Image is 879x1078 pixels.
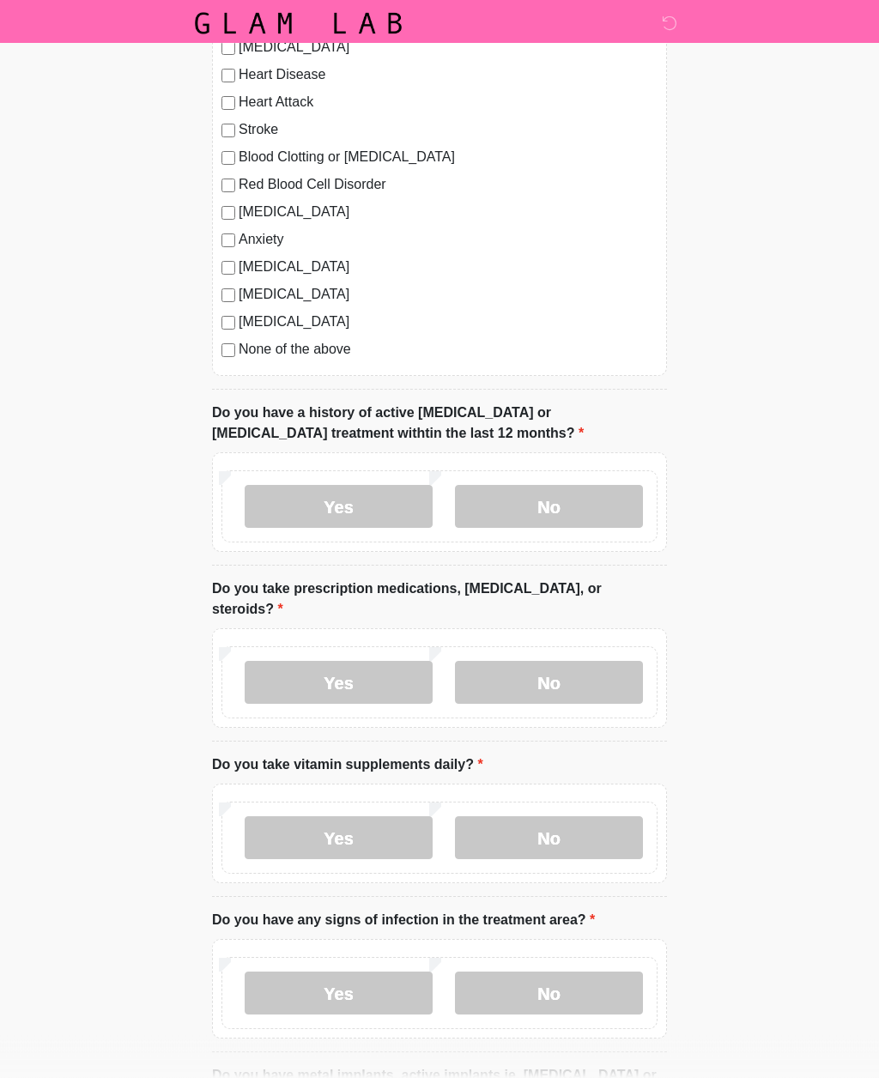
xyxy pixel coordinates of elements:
[455,817,643,860] label: No
[245,972,433,1015] label: Yes
[239,312,658,333] label: [MEDICAL_DATA]
[239,340,658,360] label: None of the above
[221,124,235,138] input: Stroke
[221,179,235,193] input: Red Blood Cell Disorder
[221,262,235,276] input: [MEDICAL_DATA]
[221,97,235,111] input: Heart Attack
[239,203,658,223] label: [MEDICAL_DATA]
[455,486,643,529] label: No
[212,755,483,776] label: Do you take vitamin supplements daily?
[455,662,643,705] label: No
[221,344,235,358] input: None of the above
[239,257,658,278] label: [MEDICAL_DATA]
[221,289,235,303] input: [MEDICAL_DATA]
[221,317,235,330] input: [MEDICAL_DATA]
[239,93,658,113] label: Heart Attack
[221,70,235,83] input: Heart Disease
[245,486,433,529] label: Yes
[221,42,235,56] input: [MEDICAL_DATA]
[239,38,658,58] label: [MEDICAL_DATA]
[239,230,658,251] label: Anxiety
[221,234,235,248] input: Anxiety
[195,13,402,34] img: Glam Lab Logo
[221,207,235,221] input: [MEDICAL_DATA]
[221,152,235,166] input: Blood Clotting or [MEDICAL_DATA]
[239,175,658,196] label: Red Blood Cell Disorder
[245,817,433,860] label: Yes
[239,120,658,141] label: Stroke
[212,911,595,931] label: Do you have any signs of infection in the treatment area?
[239,65,658,86] label: Heart Disease
[212,579,667,621] label: Do you take prescription medications, [MEDICAL_DATA], or steroids?
[455,972,643,1015] label: No
[212,403,667,445] label: Do you have a history of active [MEDICAL_DATA] or [MEDICAL_DATA] treatment withtin the last 12 mo...
[239,148,658,168] label: Blood Clotting or [MEDICAL_DATA]
[239,285,658,306] label: [MEDICAL_DATA]
[245,662,433,705] label: Yes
